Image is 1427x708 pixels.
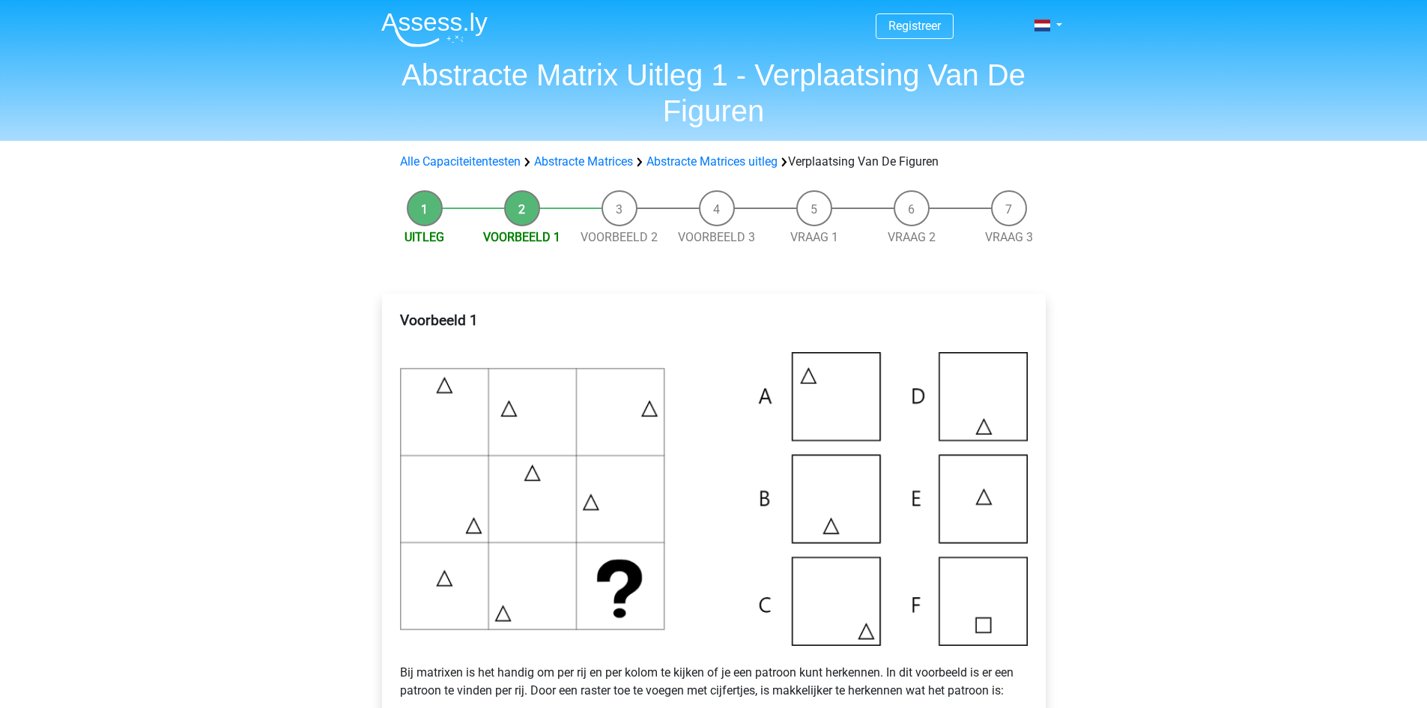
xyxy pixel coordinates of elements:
[790,230,838,244] a: Vraag 1
[581,230,658,244] a: Voorbeeld 2
[405,230,444,244] a: Uitleg
[381,12,488,47] img: Assessly
[678,230,755,244] a: Voorbeeld 3
[369,57,1058,129] h1: Abstracte Matrix Uitleg 1 - Verplaatsing Van De Figuren
[888,230,936,244] a: Vraag 2
[400,352,1028,646] img: Voorbeeld2.png
[400,312,478,329] b: Voorbeeld 1
[394,153,1034,171] div: Verplaatsing Van De Figuren
[400,154,521,169] a: Alle Capaciteitentesten
[646,154,778,169] a: Abstracte Matrices uitleg
[985,230,1033,244] a: Vraag 3
[534,154,633,169] a: Abstracte Matrices
[483,230,560,244] a: Voorbeeld 1
[888,19,941,33] a: Registreer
